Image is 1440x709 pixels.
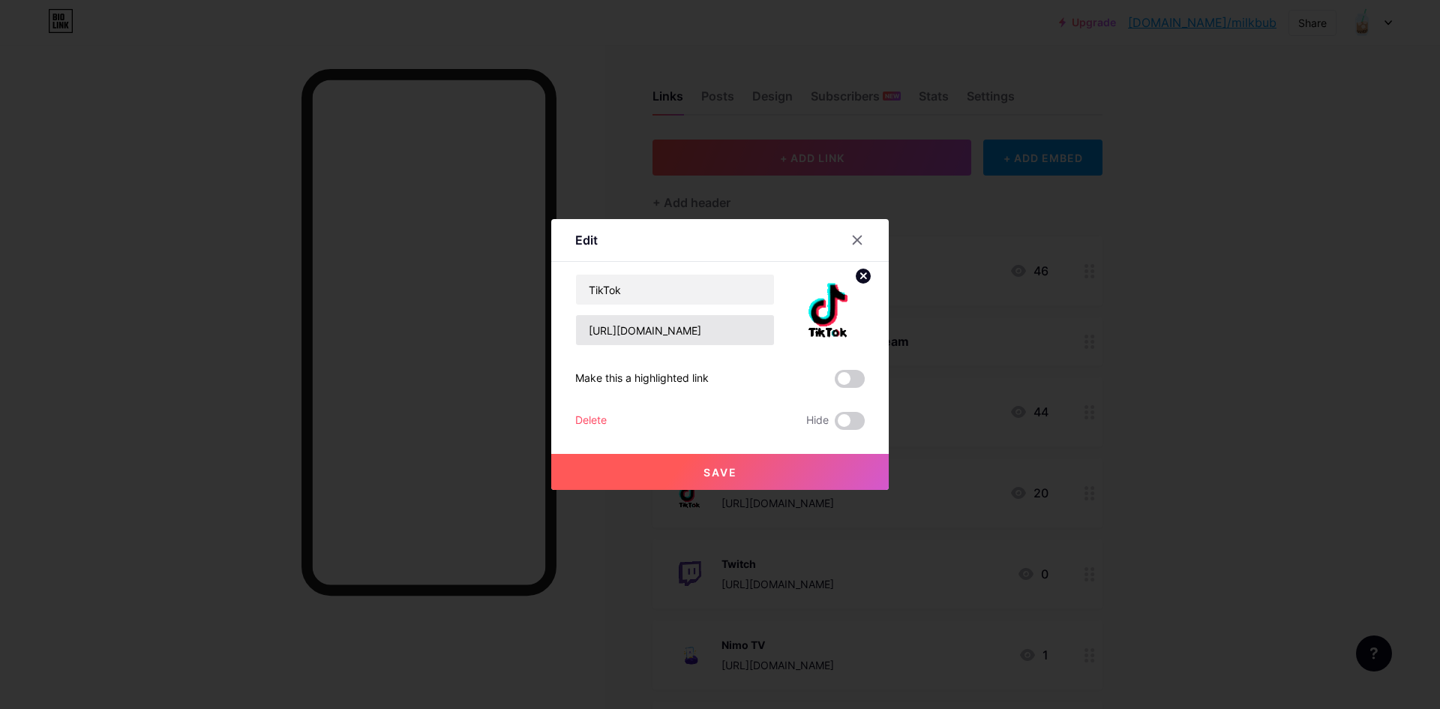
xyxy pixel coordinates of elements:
img: link_thumbnail [793,274,865,346]
button: Save [551,454,889,490]
span: Hide [806,412,829,430]
div: Edit [575,231,598,249]
div: Delete [575,412,607,430]
input: Title [576,275,774,305]
input: URL [576,315,774,345]
div: Make this a highlighted link [575,370,709,388]
span: Save [703,466,737,479]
